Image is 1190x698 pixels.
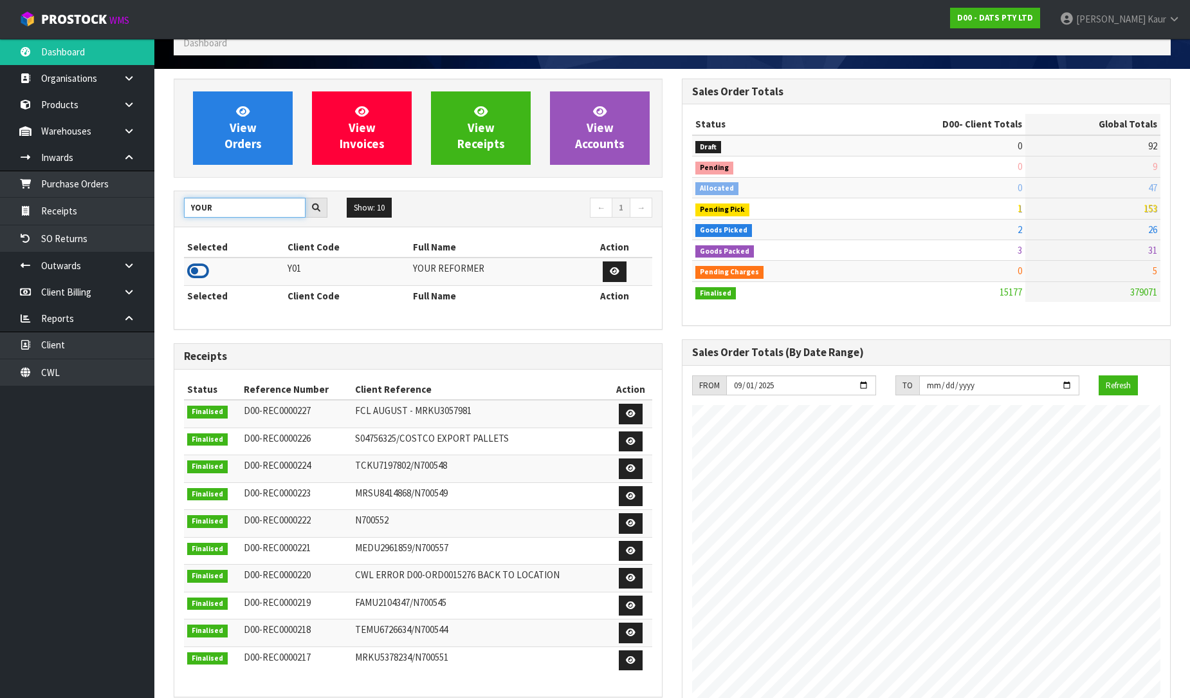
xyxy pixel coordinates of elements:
[695,162,733,174] span: Pending
[109,14,129,26] small: WMS
[957,12,1033,23] strong: D00 - DATS PTY LTD
[692,114,847,135] th: Status
[630,198,652,218] a: →
[695,203,749,216] span: Pending Pick
[576,237,652,258] th: Action
[187,652,228,665] span: Finalised
[1148,244,1157,256] span: 31
[244,432,311,444] span: D00-REC0000226
[355,404,471,417] span: FCL AUGUST - MRKU3057981
[1148,223,1157,236] span: 26
[187,570,228,583] span: Finalised
[355,542,448,554] span: MEDU2961859/N700557
[284,285,410,306] th: Client Code
[224,104,262,152] span: View Orders
[1018,182,1022,194] span: 0
[576,285,652,306] th: Action
[1018,140,1022,152] span: 0
[847,114,1025,135] th: - Client Totals
[284,237,410,258] th: Client Code
[692,346,1160,359] h3: Sales Order Totals (By Date Range)
[428,198,652,220] nav: Page navigation
[312,91,412,165] a: ViewInvoices
[244,404,311,417] span: D00-REC0000227
[1018,223,1022,236] span: 2
[590,198,612,218] a: ←
[1018,160,1022,173] span: 0
[1148,182,1157,194] span: 47
[431,91,531,165] a: ViewReceipts
[187,460,228,473] span: Finalised
[355,651,448,663] span: MRKU5378234/N700551
[950,8,1040,28] a: D00 - DATS PTY LTD
[692,375,726,396] div: FROM
[187,406,228,419] span: Finalised
[183,37,227,49] span: Dashboard
[457,104,505,152] span: View Receipts
[695,287,736,300] span: Finalised
[692,86,1160,98] h3: Sales Order Totals
[244,651,311,663] span: D00-REC0000217
[410,258,576,285] td: YOUR REFORMER
[284,258,410,285] td: Y01
[352,379,609,400] th: Client Reference
[184,198,306,218] input: Search clients
[355,569,560,581] span: CWL ERROR D00-ORD0015276 BACK TO LOCATION
[695,266,764,279] span: Pending Charges
[1076,13,1146,25] span: [PERSON_NAME]
[187,625,228,637] span: Finalised
[1018,265,1022,277] span: 0
[187,543,228,556] span: Finalised
[695,224,752,237] span: Goods Picked
[355,432,509,444] span: S04756325/COSTCO EXPORT PALLETS
[355,459,447,471] span: TCKU7197802/N700548
[1153,265,1157,277] span: 5
[895,375,919,396] div: TO
[355,487,448,499] span: MRSU8414868/N700549
[187,515,228,528] span: Finalised
[609,379,652,400] th: Action
[1153,160,1157,173] span: 9
[244,623,311,636] span: D00-REC0000218
[550,91,650,165] a: ViewAccounts
[942,118,959,130] span: D00
[184,237,284,258] th: Selected
[184,350,652,363] h3: Receipts
[184,379,241,400] th: Status
[244,459,311,471] span: D00-REC0000224
[187,488,228,501] span: Finalised
[612,198,630,218] a: 1
[1000,286,1022,298] span: 15177
[340,104,385,152] span: View Invoices
[244,514,311,526] span: D00-REC0000222
[187,598,228,610] span: Finalised
[241,379,352,400] th: Reference Number
[1148,140,1157,152] span: 92
[1018,244,1022,256] span: 3
[410,285,576,306] th: Full Name
[244,569,311,581] span: D00-REC0000220
[244,542,311,554] span: D00-REC0000221
[695,141,721,154] span: Draft
[410,237,576,258] th: Full Name
[695,182,738,195] span: Allocated
[19,11,35,27] img: cube-alt.png
[1025,114,1160,135] th: Global Totals
[41,11,107,28] span: ProStock
[575,104,625,152] span: View Accounts
[187,433,228,446] span: Finalised
[1144,202,1157,214] span: 153
[347,198,392,218] button: Show: 10
[355,596,446,608] span: FAMU2104347/N700545
[1099,375,1138,396] button: Refresh
[1018,202,1022,214] span: 1
[244,487,311,499] span: D00-REC0000223
[695,245,754,258] span: Goods Packed
[1130,286,1157,298] span: 379071
[355,514,389,526] span: N700552
[184,285,284,306] th: Selected
[1148,13,1166,25] span: Kaur
[244,596,311,608] span: D00-REC0000219
[193,91,293,165] a: ViewOrders
[355,623,448,636] span: TEMU6726634/N700544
